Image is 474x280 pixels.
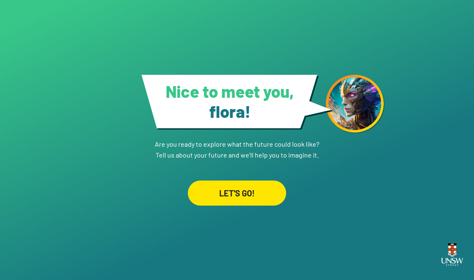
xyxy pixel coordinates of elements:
a: LET'S GO! [188,160,286,206]
span: flora ! [209,101,251,121]
img: UNSW [438,238,466,271]
div: LET'S GO! [188,181,286,206]
img: android [326,75,384,133]
h1: Nice to meet you, [153,81,307,121]
p: Are you ready to explore what the future could look like? Tell us about your future and we'll hel... [155,130,319,160]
